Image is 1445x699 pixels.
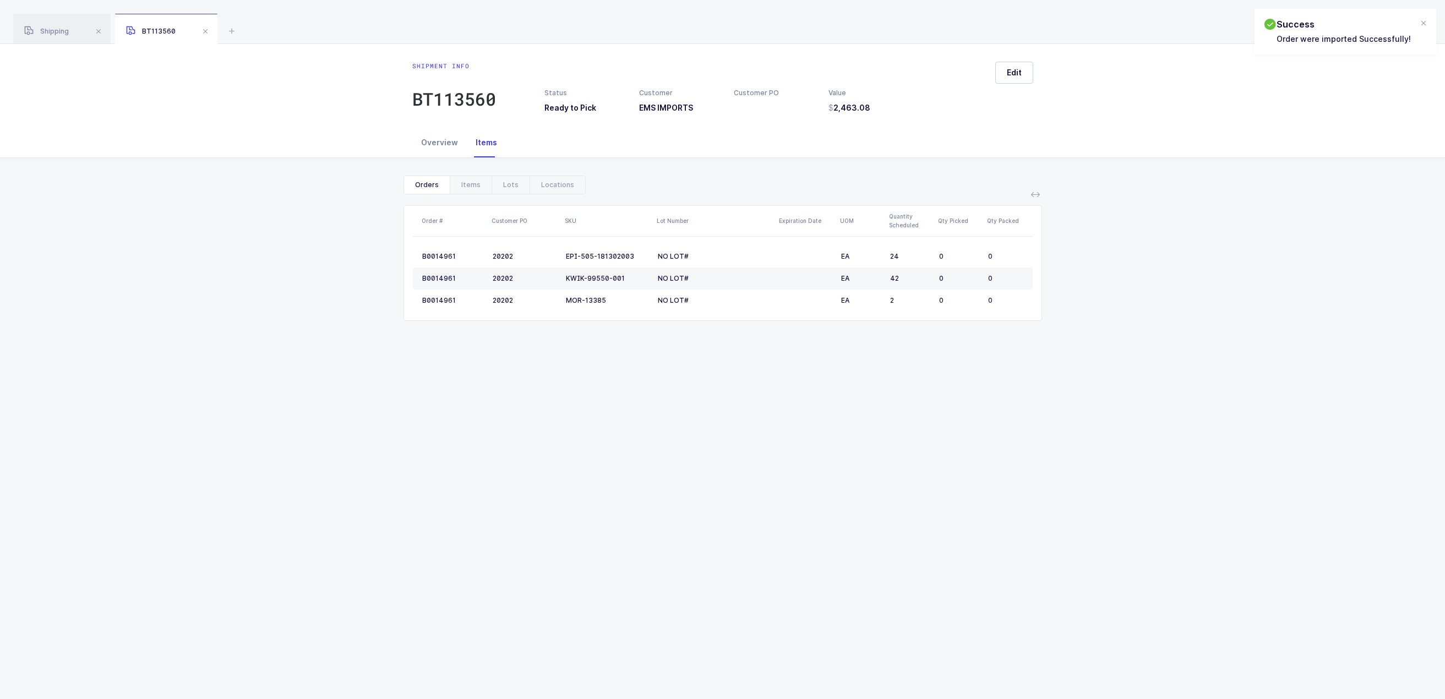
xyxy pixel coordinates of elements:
div: Quantity Scheduled [889,212,931,230]
span: BT113560 [126,27,176,35]
div: 0 [988,252,1023,261]
div: Locations [530,176,585,194]
div: B0014961 [422,274,484,283]
div: 20202 [493,274,557,283]
div: Customer PO [492,216,558,225]
div: 0 [939,274,979,283]
div: EPI-505-181302003 [566,252,649,261]
div: 0 [939,252,979,261]
div: UOM [840,216,882,225]
div: B0014961 [422,296,484,305]
div: MOR-13385 [566,296,649,305]
div: Lots [492,176,530,194]
p: Order were imported Successfully! [1277,33,1411,45]
div: EA [841,252,881,261]
div: NO LOT# [658,252,771,261]
div: Qty Picked [938,216,980,225]
div: Value [828,88,910,98]
div: Items [450,176,492,194]
div: Items [467,128,506,157]
div: 2 [890,296,930,305]
button: Edit [995,62,1033,84]
h2: Success [1277,18,1411,31]
div: 0 [988,274,1023,283]
div: 20202 [493,296,557,305]
div: 24 [890,252,930,261]
div: 0 [939,296,979,305]
div: EA [841,296,881,305]
div: Qty Packed [987,216,1029,225]
div: 20202 [493,252,557,261]
div: NO LOT# [658,274,771,283]
span: Shipping [24,27,69,35]
div: Lot Number [657,216,772,225]
div: Status [544,88,626,98]
div: Overview [412,128,467,157]
div: Orders [404,176,450,194]
div: Shipment info [412,62,496,70]
div: SKU [565,216,650,225]
span: Edit [1007,67,1022,78]
div: 0 [988,296,1023,305]
span: 2,463.08 [828,102,870,113]
div: Expiration Date [779,216,833,225]
div: B0014961 [422,252,484,261]
div: EA [841,274,881,283]
div: Customer PO [734,88,815,98]
h3: EMS IMPORTS [639,102,721,113]
h3: Ready to Pick [544,102,626,113]
div: Customer [639,88,721,98]
div: KWIK-99550-001 [566,274,649,283]
div: NO LOT# [658,296,771,305]
div: Order # [422,216,485,225]
div: 42 [890,274,930,283]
